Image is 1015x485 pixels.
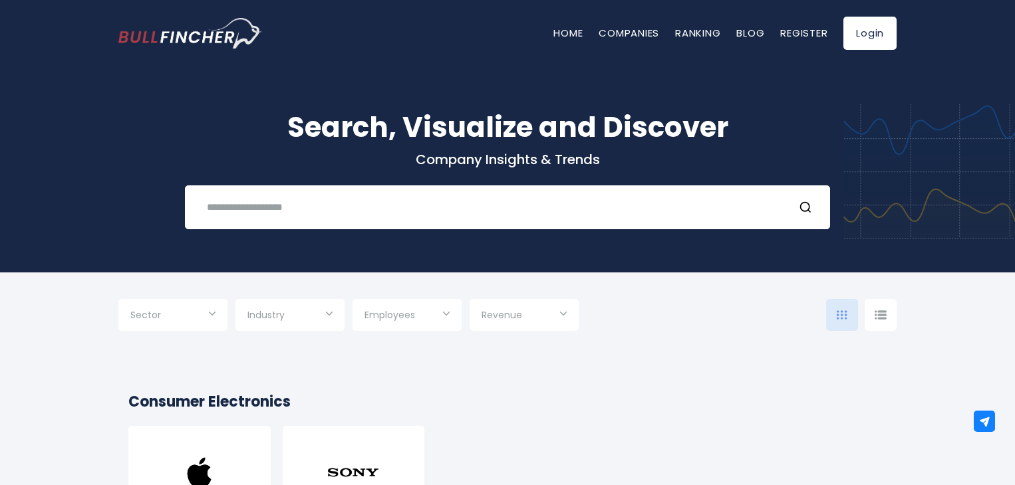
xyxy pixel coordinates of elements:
a: Blog [736,26,764,40]
input: Selection [482,304,567,328]
span: Revenue [482,309,522,321]
a: Companies [599,26,659,40]
span: Sector [130,309,161,321]
img: Bullfincher logo [118,18,262,48]
h2: Consumer Electronics [128,391,887,413]
span: Employees [364,309,415,321]
h1: Search, Visualize and Discover [118,106,897,148]
a: Home [553,26,583,40]
button: Search [799,199,816,216]
a: Login [843,17,897,50]
a: Ranking [675,26,720,40]
span: Industry [247,309,285,321]
input: Selection [247,304,333,328]
a: Register [780,26,827,40]
p: Company Insights & Trends [118,151,897,168]
input: Selection [130,304,216,328]
a: Go to homepage [118,18,261,48]
img: icon-comp-list-view.svg [875,310,887,320]
input: Selection [364,304,450,328]
img: icon-comp-grid.svg [837,310,847,320]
